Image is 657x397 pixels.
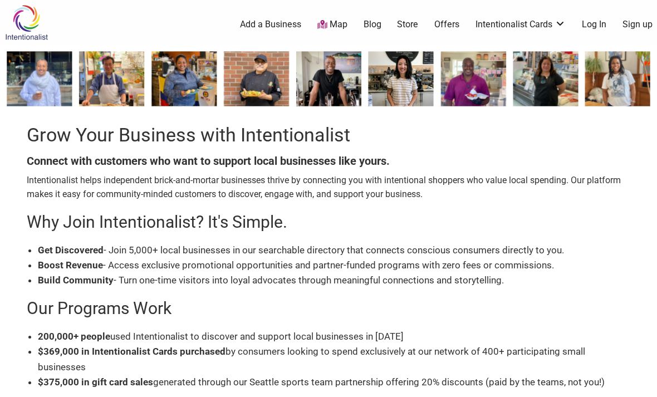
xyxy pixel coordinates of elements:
[38,346,225,357] b: $369,000 in Intentionalist Cards purchased
[38,273,630,288] li: - Turn one-time visitors into loyal advocates through meaningful connections and storytelling.
[38,344,630,374] li: by consumers looking to spend exclusively at our network of 400+ participating small businesses
[27,173,630,202] p: Intentionalist helps independent brick-and-mortar businesses thrive by connecting you with intent...
[27,210,630,234] h2: Why Join Intentionalist? It's Simple.
[27,154,390,168] b: Connect with customers who want to support local businesses like yours.
[622,18,653,31] a: Sign up
[38,275,114,286] b: Build Community
[38,329,630,344] li: used Intentionalist to discover and support local businesses in [DATE]
[38,244,104,256] b: Get Discovered
[38,376,153,388] b: $375,000 in gift card sales
[240,18,301,31] a: Add a Business
[397,18,418,31] a: Store
[317,18,347,31] a: Map
[27,122,630,149] h1: Grow Your Business with Intentionalist
[475,18,566,31] a: Intentionalist Cards
[582,18,606,31] a: Log In
[38,259,103,271] b: Boost Revenue
[27,297,630,320] h2: Our Programs Work
[434,18,459,31] a: Offers
[38,258,630,273] li: - Access exclusive promotional opportunities and partner-funded programs with zero fees or commis...
[38,331,110,342] b: 200,000+ people
[38,375,630,390] li: generated through our Seattle sports team partnership offering 20% discounts (paid by the teams, ...
[364,18,381,31] a: Blog
[38,243,630,258] li: - Join 5,000+ local businesses in our searchable directory that connects conscious consumers dire...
